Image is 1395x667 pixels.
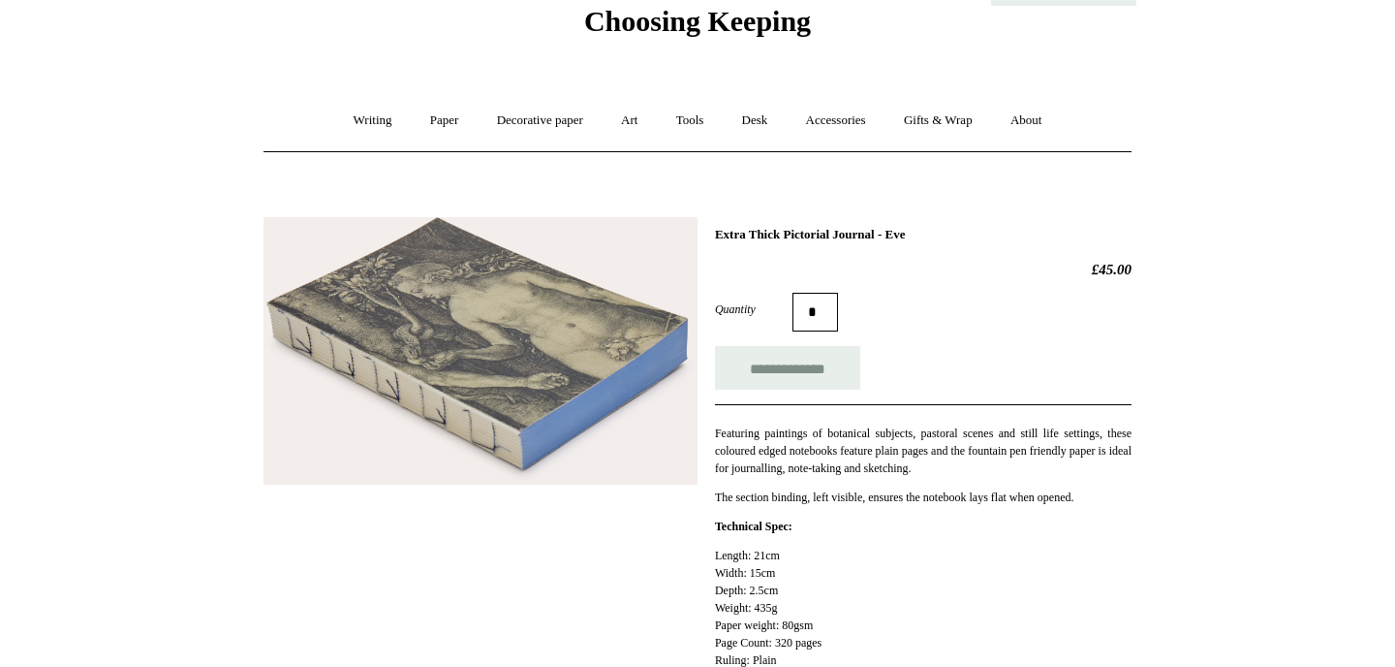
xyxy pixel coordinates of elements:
label: Quantity [715,301,792,318]
a: Writing [336,95,410,146]
p: The section binding, left visible, ensures the notebook lays flat when opened. [715,489,1131,506]
a: Accessories [789,95,883,146]
img: Extra Thick Pictorial Journal - Eve [263,217,697,485]
h2: £45.00 [715,261,1131,278]
a: Tools [659,95,722,146]
a: Art [604,95,655,146]
a: Desk [725,95,786,146]
a: Decorative paper [480,95,601,146]
h1: Extra Thick Pictorial Journal - Eve [715,227,1131,242]
p: Featuring paintings of botanical subjects, pastoral scenes and still life settings, these coloure... [715,425,1131,477]
a: Gifts & Wrap [886,95,990,146]
a: About [993,95,1060,146]
span: Choosing Keeping [584,5,811,37]
a: Choosing Keeping [584,20,811,34]
strong: Technical Spec: [715,520,792,533]
a: Paper [413,95,477,146]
